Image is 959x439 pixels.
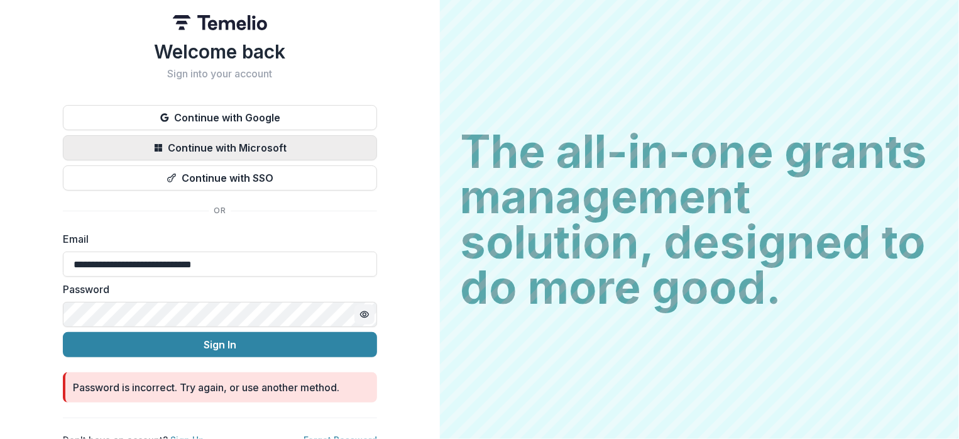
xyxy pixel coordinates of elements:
label: Password [63,282,370,297]
label: Email [63,231,370,247]
button: Continue with SSO [63,165,377,191]
button: Toggle password visibility [354,304,375,325]
h2: Sign into your account [63,68,377,80]
button: Sign In [63,332,377,357]
button: Continue with Google [63,105,377,130]
div: Password is incorrect. Try again, or use another method. [73,380,339,395]
img: Temelio [173,15,267,30]
button: Continue with Microsoft [63,135,377,160]
h1: Welcome back [63,40,377,63]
